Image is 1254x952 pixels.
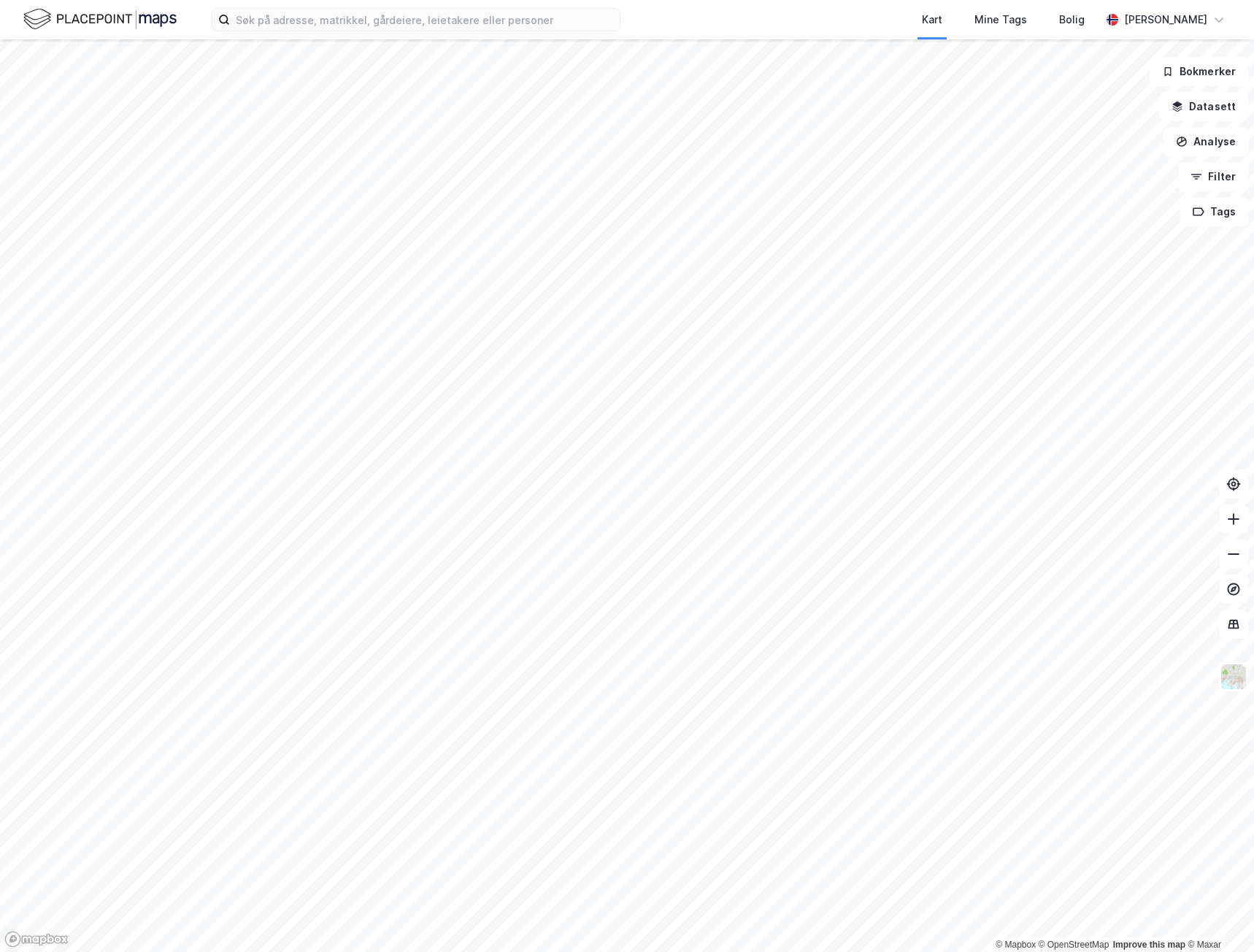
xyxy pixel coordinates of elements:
[23,7,177,32] img: logo.f888ab2527a4732fd821a326f86c7f29.svg
[1181,882,1254,952] iframe: Chat Widget
[4,931,69,948] a: Mapbox homepage
[974,11,1027,28] div: Mine Tags
[922,11,942,28] div: Kart
[1059,11,1085,28] div: Bolig
[1220,663,1247,691] img: Z
[1181,882,1254,952] div: Kontrollprogram for chat
[1124,11,1207,28] div: [PERSON_NAME]
[1150,57,1248,86] button: Bokmerker
[1163,127,1248,156] button: Analyse
[1178,162,1248,191] button: Filter
[996,940,1036,950] a: Mapbox
[1159,92,1248,121] button: Datasett
[1113,940,1185,950] a: Improve this map
[230,9,620,31] input: Søk på adresse, matrikkel, gårdeiere, leietakere eller personer
[1180,197,1248,226] button: Tags
[1039,940,1109,950] a: OpenStreetMap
